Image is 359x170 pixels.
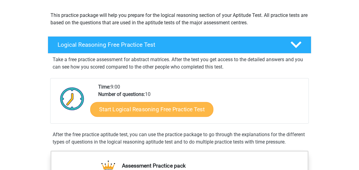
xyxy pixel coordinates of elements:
[58,41,280,48] h4: Logical Reasoning Free Practice Test
[98,84,111,90] b: Time:
[90,102,213,117] a: Start Logical Reasoning Free Practice Test
[45,36,314,53] a: Logical Reasoning Free Practice Test
[50,12,309,26] p: This practice package will help you prepare for the logical reasoning section of your Aptitude Te...
[98,91,145,97] b: Number of questions:
[57,83,88,114] img: Clock
[50,131,309,146] div: After the free practice aptitude test, you can use the practice package to go through the explana...
[94,83,308,123] div: 9:00 10
[53,56,306,71] p: Take a free practice assessment for abstract matrices. After the test you get access to the detai...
